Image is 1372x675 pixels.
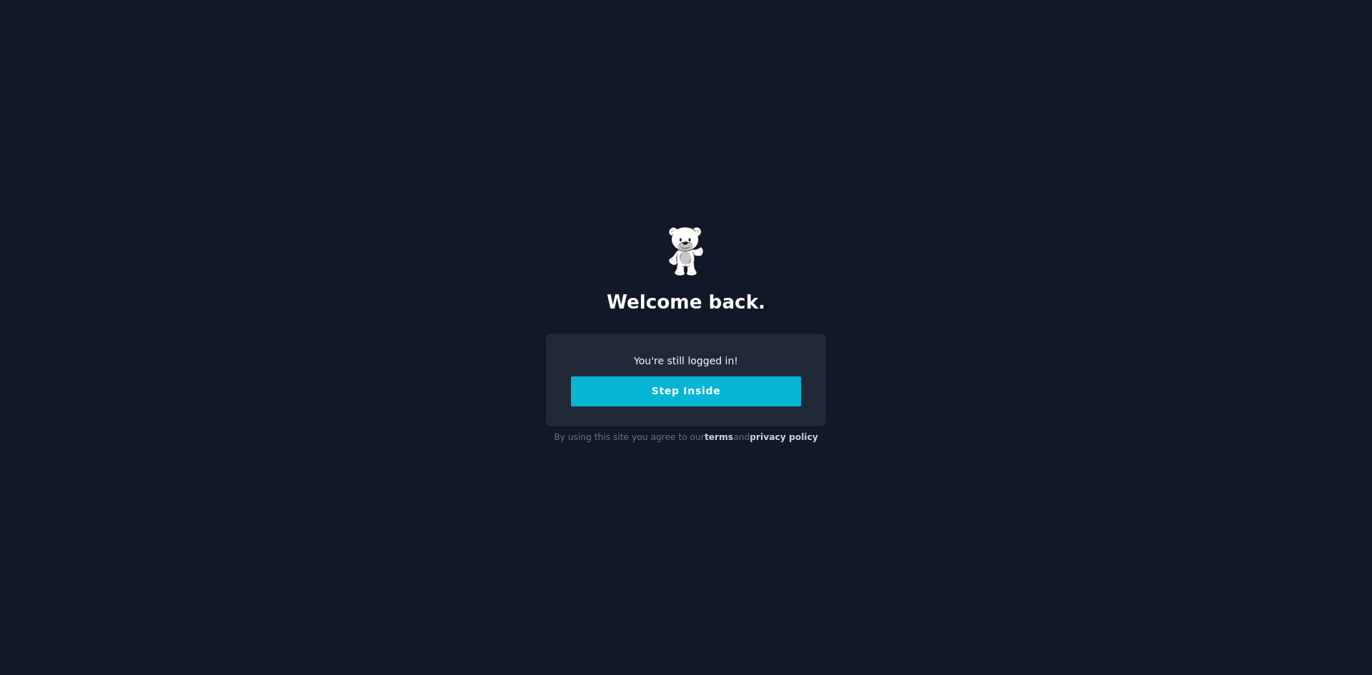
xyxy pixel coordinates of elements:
a: Step Inside [571,385,801,396]
div: By using this site you agree to our and [546,426,826,449]
h2: Welcome back. [546,291,826,314]
a: privacy policy [750,432,818,442]
img: Gummy Bear [668,226,704,276]
div: You're still logged in! [571,354,801,369]
button: Step Inside [571,376,801,406]
a: terms [705,432,733,442]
